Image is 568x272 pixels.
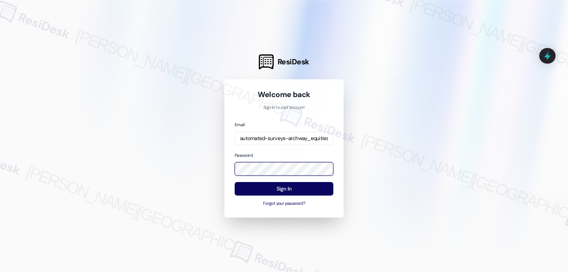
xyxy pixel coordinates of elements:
input: name@example.com [235,132,333,145]
button: Sign In [235,182,333,196]
label: Email [235,122,245,128]
img: ResiDesk Logo [259,54,274,69]
span: ResiDesk [278,57,309,67]
p: Sign in to your account [235,105,333,111]
h1: Welcome back [235,90,333,100]
button: Forgot your password? [235,201,333,207]
label: Password [235,153,253,158]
